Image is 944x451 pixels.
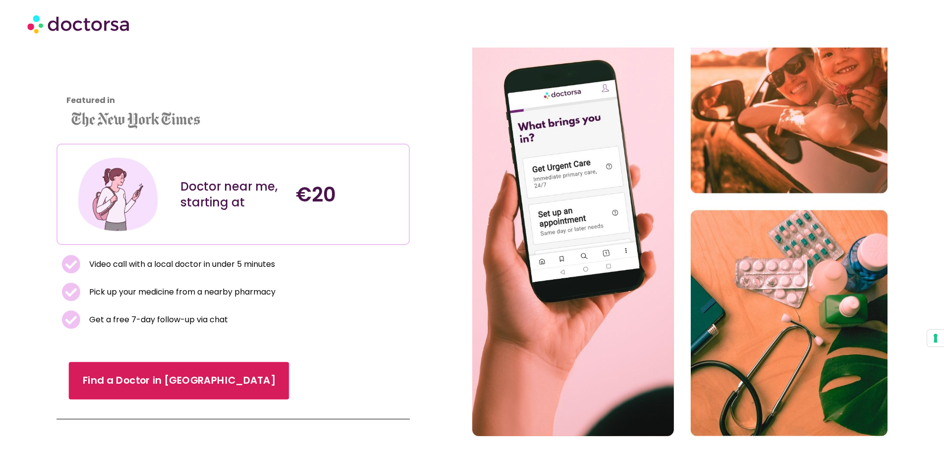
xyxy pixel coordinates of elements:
strong: Featured in [66,95,115,106]
a: Find a Doctor in [GEOGRAPHIC_DATA] [69,362,289,400]
span: Pick up your medicine from a nearby pharmacy [87,285,276,299]
iframe: Customer reviews powered by Trustpilot [61,39,151,113]
img: Illustration depicting a young woman in a casual outfit, engaged with her smartphone. She has a p... [76,152,160,236]
h4: €20 [296,183,401,206]
span: Get a free 7-day follow-up via chat [87,313,228,327]
div: Doctor near me, starting at [180,179,286,210]
span: Video call with a local doctor in under 5 minutes [87,257,275,271]
span: Find a Doctor in [GEOGRAPHIC_DATA] [83,374,276,388]
button: Your consent preferences for tracking technologies [927,330,944,347]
